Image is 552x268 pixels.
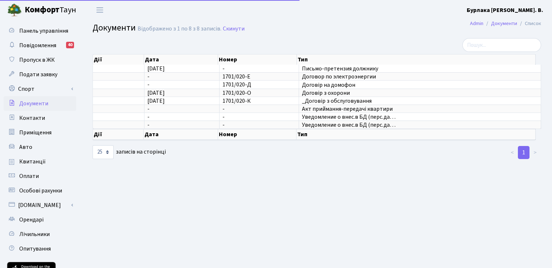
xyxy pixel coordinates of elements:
th: Дії [93,54,144,65]
span: Уведомление о внес.в БД (перс.да… [302,114,538,120]
span: - [147,73,150,81]
a: Опитування [4,241,76,256]
span: Акт приймання-передачі квартири [302,106,538,112]
span: - [222,105,225,113]
span: Уведомление о внес.в БД (перс.да… [302,122,538,128]
span: Документи [93,21,136,34]
label: записів на сторінці [93,145,166,159]
th: Номер [218,129,297,140]
span: Оплати [19,172,39,180]
a: Admin [470,20,483,27]
span: Договор по электроэнергии [302,74,538,80]
span: Повідомлення [19,41,56,49]
span: - [147,121,150,129]
th: Тип [297,54,536,65]
div: 40 [66,42,74,48]
span: Приміщення [19,129,52,137]
span: - [222,121,225,129]
span: [DATE] [147,89,165,97]
span: Орендарі [19,216,44,224]
a: Контакти [4,111,76,125]
span: - [222,65,225,73]
th: Тип [297,129,536,140]
span: Панель управління [19,27,68,35]
a: Бурлака [PERSON_NAME]. В. [467,6,543,15]
nav: breadcrumb [459,16,552,31]
span: - [147,81,150,89]
span: 1701/020-О [222,89,251,97]
span: Особові рахунки [19,187,62,195]
a: [DOMAIN_NAME] [4,198,76,212]
span: Письмо-претензия должнику [302,66,538,72]
span: [DATE] [147,65,165,73]
select: записів на сторінці [93,145,114,159]
a: Лічильники [4,227,76,241]
a: Скинути [223,25,245,32]
th: Номер [218,54,297,65]
span: Лічильники [19,230,50,238]
a: Квитанції [4,154,76,169]
a: Повідомлення40 [4,38,76,53]
th: Дії [93,129,144,140]
span: [DATE] [147,97,165,105]
a: Орендарі [4,212,76,227]
span: 1701/020-К [222,97,251,105]
th: Дата [144,129,218,140]
input: Пошук... [462,38,541,52]
b: Комфорт [25,4,60,16]
span: - [147,113,150,121]
span: 1701/020-Д [222,81,251,89]
b: Бурлака [PERSON_NAME]. В. [467,6,543,14]
span: Подати заявку [19,70,57,78]
span: Таун [25,4,76,16]
li: Список [517,20,541,28]
span: Контакти [19,114,45,122]
a: Приміщення [4,125,76,140]
span: _Договір з обслуговування [302,98,538,104]
a: Документи [491,20,517,27]
a: Подати заявку [4,67,76,82]
span: Документи [19,100,48,107]
button: Переключити навігацію [91,4,109,16]
a: Оплати [4,169,76,183]
div: Відображено з 1 по 8 з 8 записів. [138,25,221,32]
th: Дата [144,54,218,65]
span: Пропуск в ЖК [19,56,55,64]
a: Спорт [4,82,76,96]
a: Авто [4,140,76,154]
a: Особові рахунки [4,183,76,198]
span: Договір з охорони [302,90,538,96]
a: 1 [518,146,529,159]
span: Опитування [19,245,51,253]
a: Документи [4,96,76,111]
a: Панель управління [4,24,76,38]
span: Авто [19,143,32,151]
span: Квитанції [19,158,46,166]
span: 1701/020-Е [222,73,250,81]
span: - [222,113,225,121]
img: logo.png [7,3,22,17]
span: Договір на домофон [302,82,538,88]
span: - [147,105,150,113]
a: Пропуск в ЖК [4,53,76,67]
